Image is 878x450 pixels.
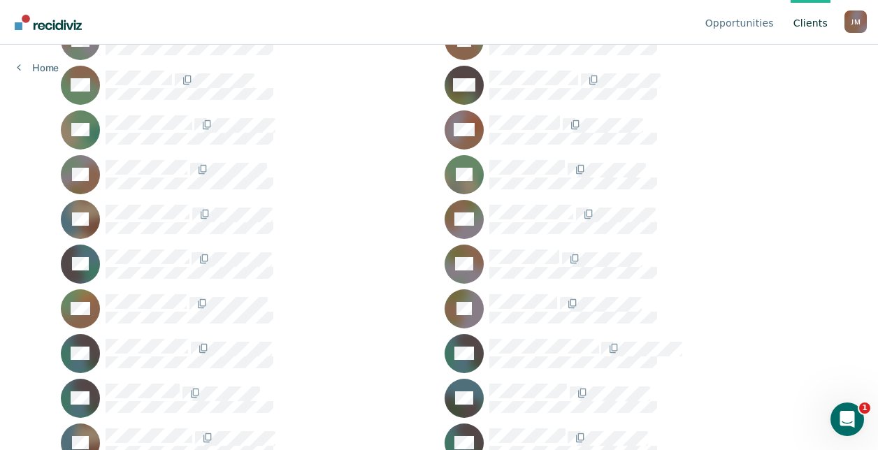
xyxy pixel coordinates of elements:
iframe: Intercom live chat [830,402,864,436]
span: 1 [859,402,870,414]
img: Recidiviz [15,15,82,30]
div: J M [844,10,867,33]
button: Profile dropdown button [844,10,867,33]
a: Home [17,61,59,74]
